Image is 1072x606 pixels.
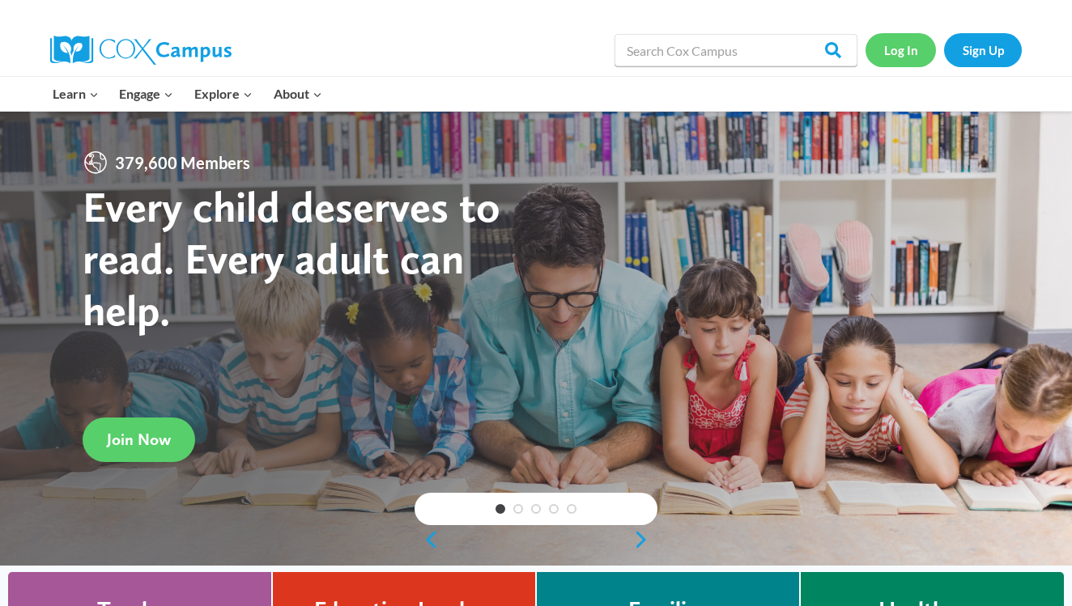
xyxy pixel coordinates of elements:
a: 3 [531,504,541,514]
span: 379,600 Members [108,150,257,176]
a: previous [415,530,439,549]
a: 1 [496,504,505,514]
button: Child menu of Learn [42,77,109,111]
button: Child menu of About [263,77,333,111]
button: Child menu of Engage [109,77,185,111]
nav: Secondary Navigation [866,33,1022,66]
a: Join Now [83,417,195,462]
a: 2 [513,504,523,514]
button: Child menu of Explore [184,77,263,111]
span: Join Now [107,430,171,449]
a: 4 [549,504,559,514]
nav: Primary Navigation [42,77,332,111]
a: next [633,530,657,549]
img: Cox Campus [50,36,232,65]
a: Log In [866,33,936,66]
a: Sign Up [944,33,1022,66]
strong: Every child deserves to read. Every adult can help. [83,180,500,335]
a: 5 [567,504,576,514]
div: content slider buttons [415,523,657,556]
input: Search Cox Campus [615,34,857,66]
